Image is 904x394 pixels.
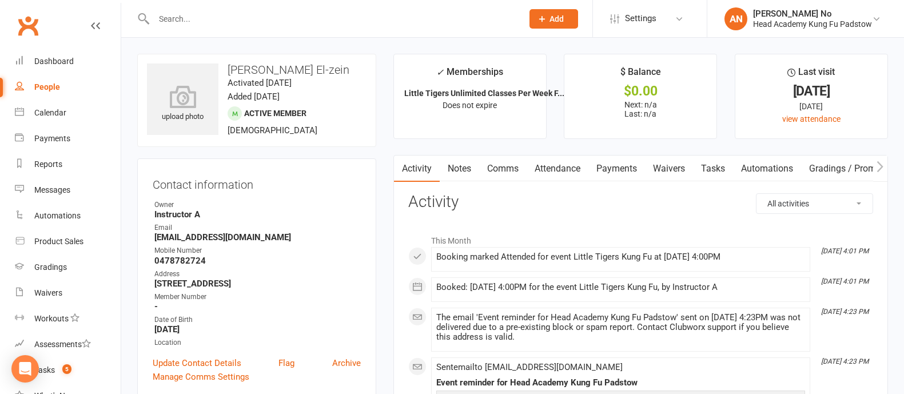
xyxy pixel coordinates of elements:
[34,57,74,66] div: Dashboard
[154,232,361,242] strong: [EMAIL_ADDRESS][DOMAIN_NAME]
[34,288,62,297] div: Waivers
[15,332,121,357] a: Assessments
[332,356,361,370] a: Archive
[436,313,805,342] div: The email 'Event reminder for Head Academy Kung Fu Padstow' sent on [DATE] 4:23PM was not deliver...
[34,314,69,323] div: Workouts
[753,19,872,29] div: Head Academy Kung Fu Padstow
[154,222,361,233] div: Email
[821,357,869,365] i: [DATE] 4:23 PM
[15,229,121,254] a: Product Sales
[154,278,361,289] strong: [STREET_ADDRESS]
[154,324,361,335] strong: [DATE]
[11,355,39,383] div: Open Intercom Messenger
[15,126,121,152] a: Payments
[15,177,121,203] a: Messages
[15,254,121,280] a: Gradings
[575,100,706,118] p: Next: n/a Last: n/a
[479,156,527,182] a: Comms
[34,237,83,246] div: Product Sales
[154,292,361,303] div: Member Number
[821,308,869,316] i: [DATE] 4:23 PM
[436,378,805,388] div: Event reminder for Head Academy Kung Fu Padstow
[62,364,71,374] span: 5
[34,211,81,220] div: Automations
[575,85,706,97] div: $0.00
[228,91,280,102] time: Added [DATE]
[154,245,361,256] div: Mobile Number
[625,6,656,31] span: Settings
[154,337,361,348] div: Location
[15,357,121,383] a: Tasks 5
[34,365,55,375] div: Tasks
[154,209,361,220] strong: Instructor A
[15,74,121,100] a: People
[394,156,440,182] a: Activity
[154,301,361,312] strong: -
[645,156,693,182] a: Waivers
[34,82,60,91] div: People
[154,256,361,266] strong: 0478782724
[15,49,121,74] a: Dashboard
[147,63,367,76] h3: [PERSON_NAME] El-zein
[150,11,515,27] input: Search...
[436,252,805,262] div: Booking marked Attended for event Little Tigers Kung Fu at [DATE] 4:00PM
[527,156,588,182] a: Attendance
[787,65,835,85] div: Last visit
[228,125,317,136] span: [DEMOGRAPHIC_DATA]
[154,269,361,280] div: Address
[821,277,869,285] i: [DATE] 4:01 PM
[34,134,70,143] div: Payments
[529,9,578,29] button: Add
[408,193,873,211] h3: Activity
[436,67,444,78] i: ✓
[15,306,121,332] a: Workouts
[34,108,66,117] div: Calendar
[15,203,121,229] a: Automations
[154,315,361,325] div: Date of Birth
[620,65,661,85] div: $ Balance
[746,85,877,97] div: [DATE]
[724,7,747,30] div: AN
[588,156,645,182] a: Payments
[821,247,869,255] i: [DATE] 4:01 PM
[34,340,91,349] div: Assessments
[228,78,292,88] time: Activated [DATE]
[404,89,564,98] strong: Little Tigers Unlimited Classes Per Week F...
[440,156,479,182] a: Notes
[746,100,877,113] div: [DATE]
[147,85,218,123] div: upload photo
[753,9,872,19] div: [PERSON_NAME] No
[34,160,62,169] div: Reports
[153,174,361,191] h3: Contact information
[34,262,67,272] div: Gradings
[408,229,873,247] li: This Month
[15,280,121,306] a: Waivers
[782,114,841,124] a: view attendance
[154,200,361,210] div: Owner
[436,362,623,372] span: Sent email to [EMAIL_ADDRESS][DOMAIN_NAME]
[443,101,497,110] span: Does not expire
[153,356,241,370] a: Update Contact Details
[693,156,733,182] a: Tasks
[153,370,249,384] a: Manage Comms Settings
[436,65,503,86] div: Memberships
[733,156,801,182] a: Automations
[34,185,70,194] div: Messages
[436,282,805,292] div: Booked: [DATE] 4:00PM for the event Little Tigers Kung Fu, by Instructor A
[14,11,42,40] a: Clubworx
[549,14,564,23] span: Add
[244,109,306,118] span: Active member
[15,152,121,177] a: Reports
[15,100,121,126] a: Calendar
[278,356,294,370] a: Flag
